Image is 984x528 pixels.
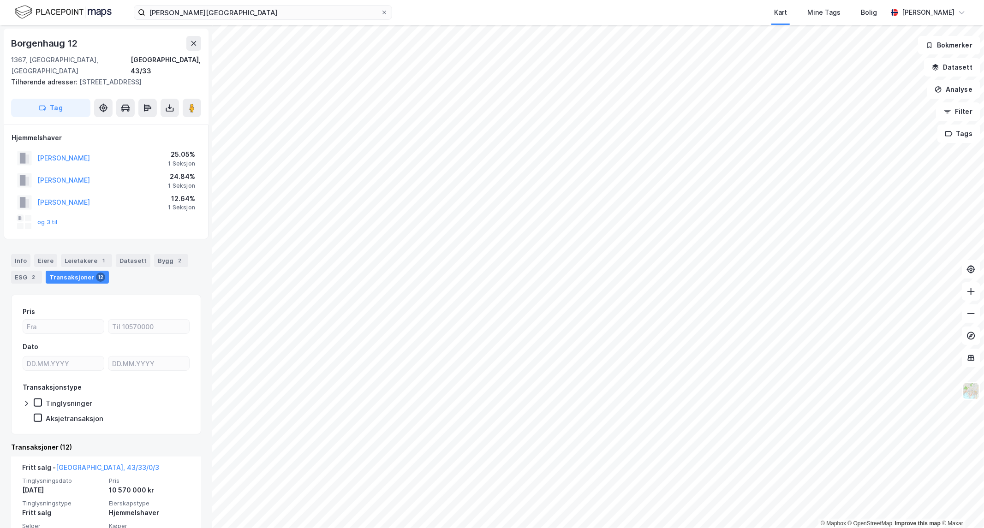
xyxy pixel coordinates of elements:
[924,58,980,77] button: Datasett
[99,256,108,265] div: 1
[774,7,787,18] div: Kart
[11,54,131,77] div: 1367, [GEOGRAPHIC_DATA], [GEOGRAPHIC_DATA]
[29,273,38,282] div: 2
[11,77,194,88] div: [STREET_ADDRESS]
[154,254,188,267] div: Bygg
[109,507,190,518] div: Hjemmelshaver
[168,193,195,204] div: 12.64%
[848,520,893,527] a: OpenStreetMap
[96,273,105,282] div: 12
[22,507,103,518] div: Fritt salg
[168,204,195,211] div: 1 Seksjon
[22,499,103,507] span: Tinglysningstype
[61,254,112,267] div: Leietakere
[168,160,195,167] div: 1 Seksjon
[145,6,381,19] input: Søk på adresse, matrikkel, gårdeiere, leietakere eller personer
[902,7,954,18] div: [PERSON_NAME]
[109,485,190,496] div: 10 570 000 kr
[108,320,189,333] input: Til 10570000
[46,271,109,284] div: Transaksjoner
[938,484,984,528] div: Kontrollprogram for chat
[11,254,30,267] div: Info
[938,484,984,528] iframe: Chat Widget
[807,7,841,18] div: Mine Tags
[11,271,42,284] div: ESG
[22,485,103,496] div: [DATE]
[11,442,201,453] div: Transaksjoner (12)
[168,182,195,190] div: 1 Seksjon
[918,36,980,54] button: Bokmerker
[46,399,92,408] div: Tinglysninger
[23,320,104,333] input: Fra
[22,477,103,485] span: Tinglysningsdato
[895,520,941,527] a: Improve this map
[46,414,103,423] div: Aksjetransaksjon
[23,382,82,393] div: Transaksjonstype
[131,54,201,77] div: [GEOGRAPHIC_DATA], 43/33
[168,149,195,160] div: 25.05%
[11,99,90,117] button: Tag
[168,171,195,182] div: 24.84%
[109,499,190,507] span: Eierskapstype
[821,520,846,527] a: Mapbox
[109,477,190,485] span: Pris
[22,462,159,477] div: Fritt salg -
[11,36,79,51] div: Borgenhaug 12
[34,254,57,267] div: Eiere
[175,256,185,265] div: 2
[927,80,980,99] button: Analyse
[56,463,159,471] a: [GEOGRAPHIC_DATA], 43/33/0/3
[861,7,877,18] div: Bolig
[23,306,35,317] div: Pris
[11,78,79,86] span: Tilhørende adresser:
[936,102,980,121] button: Filter
[23,356,104,370] input: DD.MM.YYYY
[116,254,150,267] div: Datasett
[962,382,980,400] img: Z
[12,132,201,143] div: Hjemmelshaver
[23,341,38,352] div: Dato
[15,4,112,20] img: logo.f888ab2527a4732fd821a326f86c7f29.svg
[108,356,189,370] input: DD.MM.YYYY
[937,125,980,143] button: Tags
